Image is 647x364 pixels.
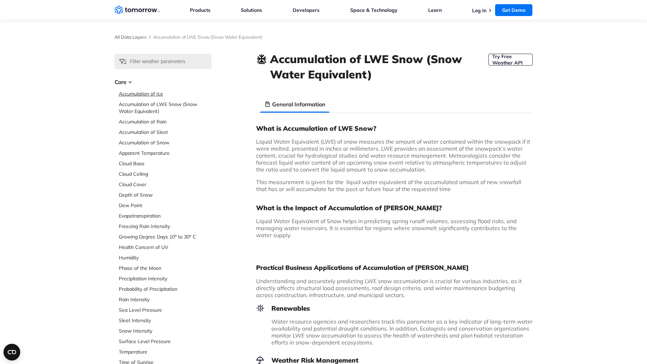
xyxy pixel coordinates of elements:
[119,223,211,230] a: Freezing Rain Intensity
[119,306,211,313] a: Sea Level Pressure
[350,7,398,13] a: Space & Technology
[115,78,211,86] h3: Core
[3,344,20,361] button: Open CMP widget
[119,338,211,345] a: Surface Level Pressure
[119,90,211,97] a: Accumulation of Ice
[119,212,211,219] a: Evapotranspiration
[119,327,211,334] a: Snow Intensity
[260,96,330,113] li: General Information
[428,7,442,13] a: Learn
[256,264,533,272] h2: Practical Business Applications of Accumulation of [PERSON_NAME]
[256,204,533,212] h3: What is the Impact of Accumulation of [PERSON_NAME]?
[472,7,486,14] a: Log In
[256,124,533,132] h3: What is Accumulation of LWE Snow?
[119,275,211,282] a: Precipitation Intensity
[149,34,151,40] span: /
[271,318,533,346] span: ater resource agencies and researchers track this parameter as a key indicator of long-term water...
[256,138,530,173] span: Liquid Water Equivalent (LWE) of snow measures the amount of water contained within the snowpack ...
[119,244,211,251] a: Health Concern of UV
[119,191,211,198] a: Depth of Snow
[272,100,325,108] h3: General Information
[256,278,522,298] span: Understanding and accurately predicting LWE snow accumulation is crucial for various industries, ...
[119,150,211,157] a: Apparent Temperature
[119,170,211,177] a: Cloud Ceiling
[271,318,277,325] span: W
[119,265,211,272] a: Phase of the Moon
[190,7,210,13] a: Products
[119,160,211,167] a: Cloud Base
[115,34,146,40] a: All Data Layers
[241,7,262,13] a: Solutions
[119,139,211,146] a: Accumulation of Snow
[119,202,211,209] a: Dew Point
[119,254,211,261] a: Humidity
[119,181,211,188] a: Cloud Cover
[256,304,533,312] h3: Renewables
[119,129,211,136] a: Accumulation of Sleet
[256,179,521,192] span: This measurement is given for the liquid water equivalent of the accumulated amount of new snowfa...
[495,4,532,16] a: Get Demo
[119,118,211,125] a: Accumulation of Rain
[119,348,211,355] a: Temperature
[119,233,211,240] a: Growing Degree Days 10° to 30° C
[270,51,489,82] h1: Accumulation of LWE Snow (Snow Water Equivalent)
[119,296,211,303] a: Rain Intensity
[119,317,211,324] a: Sleet Intensity
[256,218,517,238] span: Liquid Water Equivalent of Snow helps in predicting spring runoff volumes, assessing flood risks,...
[293,7,319,13] a: Developers
[119,101,211,115] a: Accumulation of LWE Snow (Snow Water Equivalent)
[119,286,211,293] a: Probability of Precipitation
[115,54,211,69] input: Filter weather parameters
[115,5,160,15] a: Home link
[488,54,532,66] a: Try Free Weather API
[153,34,262,40] span: Accumulation of LWE Snow (Snow Water Equivalent)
